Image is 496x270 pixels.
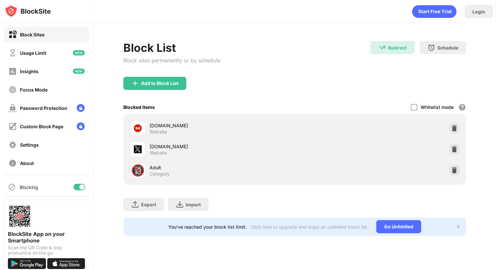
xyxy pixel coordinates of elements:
div: Add to Block List [141,81,178,86]
div: Focus Mode [20,87,48,93]
div: [DOMAIN_NAME] [150,143,295,150]
img: password-protection-off.svg [9,104,17,112]
div: Insights [20,69,38,74]
img: download-on-the-app-store.svg [47,258,85,269]
div: Website [150,129,167,135]
img: options-page-qr-code.png [8,204,31,228]
img: customize-block-page-off.svg [9,122,17,131]
div: animation [412,5,457,18]
div: About [20,160,34,166]
div: Export [141,202,156,207]
div: Schedule [437,45,458,51]
img: lock-menu.svg [77,104,85,112]
div: Usage Limit [20,50,46,56]
img: time-usage-off.svg [9,49,17,57]
img: x-button.svg [456,224,461,229]
img: about-off.svg [9,159,17,167]
img: focus-off.svg [9,86,17,94]
div: Blocking [20,184,38,190]
img: insights-off.svg [9,67,17,75]
div: Whitelist mode [421,104,454,110]
img: logo-blocksite.svg [5,5,51,18]
div: Block List [123,41,220,54]
div: Custom Block Page [20,124,63,129]
div: Password Protection [20,105,67,111]
img: new-icon.svg [73,50,85,55]
div: [DOMAIN_NAME] [150,122,295,129]
div: You’ve reached your block list limit. [168,224,247,230]
div: Category [150,171,170,177]
img: block-on.svg [9,31,17,39]
div: Go Unlimited [376,220,421,233]
div: Click here to upgrade and enjoy an unlimited block list. [251,224,368,230]
img: get-it-on-google-play.svg [8,258,46,269]
div: Settings [20,142,39,148]
div: Login [472,9,485,14]
div: Adult [150,164,295,171]
img: favicons [134,145,142,153]
div: Redirect [388,45,407,51]
div: 🔞 [131,164,145,177]
div: BlockSite App on your Smartphone [8,231,85,244]
img: blocking-icon.svg [8,183,16,191]
img: lock-menu.svg [77,122,85,130]
div: Block Sites [20,32,45,37]
div: Website [150,150,167,156]
img: settings-off.svg [9,141,17,149]
img: favicons [134,124,142,132]
div: Blocked Items [123,104,155,110]
div: Block sites permanently or by schedule [123,57,220,64]
div: Scan the QR Code & stay productive on the go [8,245,85,256]
div: Import [186,202,201,207]
img: new-icon.svg [73,69,85,74]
